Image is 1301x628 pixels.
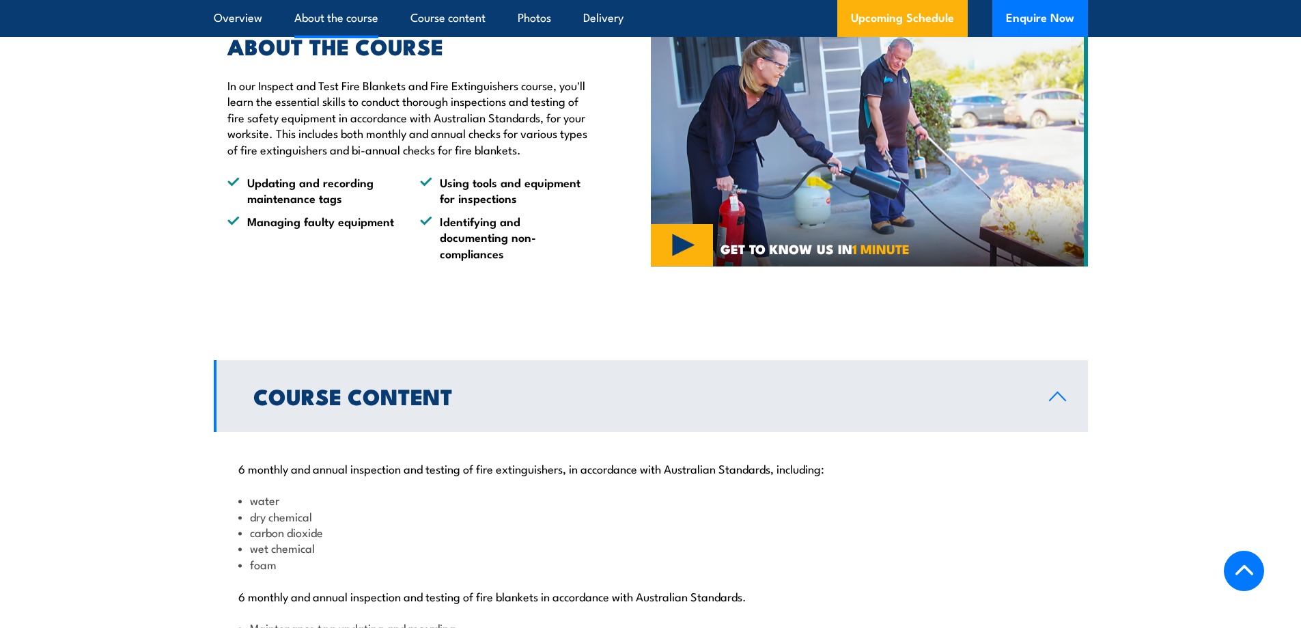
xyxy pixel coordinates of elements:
[227,77,588,157] p: In our Inspect and Test Fire Blankets and Fire Extinguishers course, you'll learn the essential s...
[238,492,1063,508] li: water
[238,524,1063,540] li: carbon dioxide
[214,360,1088,432] a: Course Content
[227,213,395,261] li: Managing faulty equipment
[238,461,1063,475] p: 6 monthly and annual inspection and testing of fire extinguishers, in accordance with Australian ...
[420,174,588,206] li: Using tools and equipment for inspections
[238,589,1063,603] p: 6 monthly and annual inspection and testing of fire blankets in accordance with Australian Standa...
[651,31,1088,267] img: Fire Safety Training
[238,508,1063,524] li: dry chemical
[253,386,1027,405] h2: Course Content
[227,36,588,55] h2: ABOUT THE COURSE
[721,243,910,255] span: GET TO KNOW US IN
[238,540,1063,556] li: wet chemical
[852,238,910,258] strong: 1 MINUTE
[238,556,1063,572] li: foam
[420,213,588,261] li: Identifying and documenting non-compliances
[227,174,395,206] li: Updating and recording maintenance tags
